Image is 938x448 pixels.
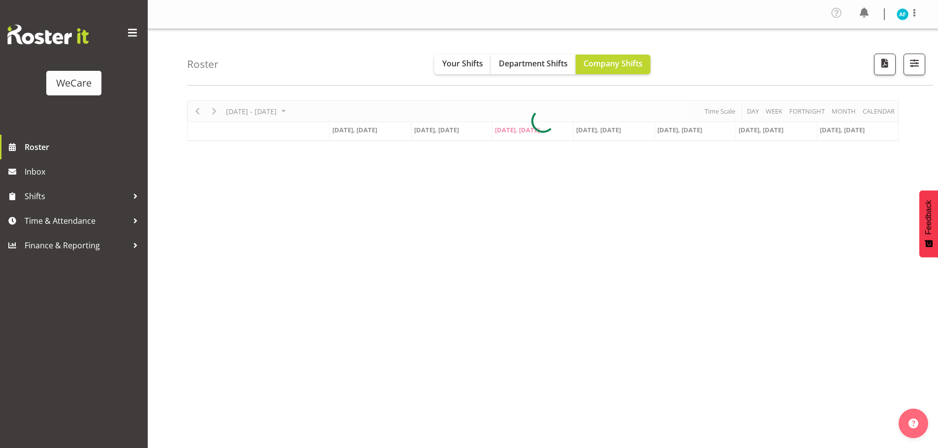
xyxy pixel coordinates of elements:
[442,58,483,69] span: Your Shifts
[583,58,643,69] span: Company Shifts
[491,55,576,74] button: Department Shifts
[924,200,933,235] span: Feedback
[7,25,89,44] img: Rosterit website logo
[25,164,143,179] span: Inbox
[25,140,143,154] span: Roster
[434,55,491,74] button: Your Shifts
[499,58,568,69] span: Department Shifts
[25,238,128,253] span: Finance & Reporting
[25,189,128,204] span: Shifts
[904,54,925,75] button: Filter Shifts
[576,55,650,74] button: Company Shifts
[919,190,938,257] button: Feedback - Show survey
[56,76,92,90] div: WeCare
[908,418,918,428] img: help-xxl-2.png
[897,8,908,20] img: alex-ferguson10997.jpg
[187,59,219,70] h4: Roster
[874,54,896,75] button: Download a PDF of the roster according to the set date range.
[25,213,128,228] span: Time & Attendance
